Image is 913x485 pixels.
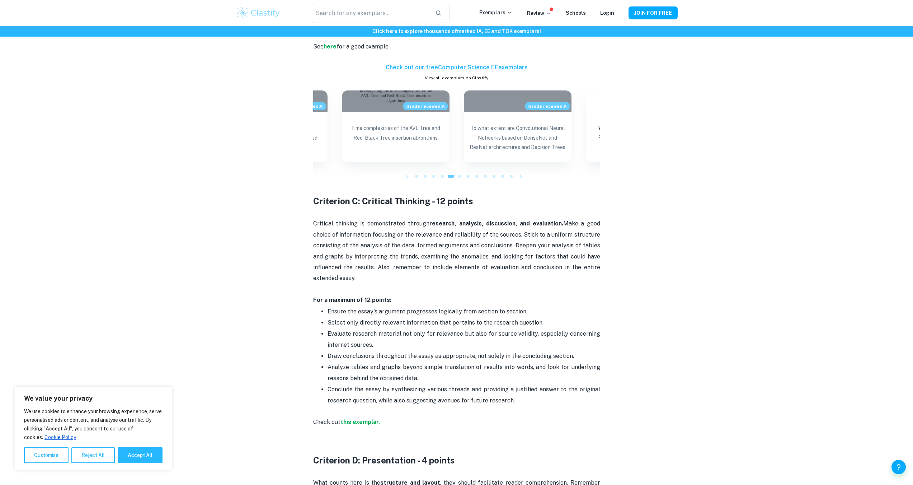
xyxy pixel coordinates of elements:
[429,220,563,227] strong: research, analysis, discussion, and evaluation.
[479,9,513,17] p: Exemplars
[313,75,600,81] a: View all exemplars on Clastify
[313,455,455,465] strong: Criterion D: Presentation - 4 points
[24,447,69,463] button: Customise
[14,387,172,471] div: We value your privacy
[600,10,614,16] a: Login
[891,460,906,474] button: Help and Feedback
[629,6,678,19] button: JOIN FOR FREE
[592,125,688,140] h6: View hundreds of other Computer Science EE exemplars on Clastify
[340,419,380,425] a: this exemplar.
[464,90,571,162] a: Blog exemplar: To what extent are Convolutional Neural Grade received:ATo what extent are Convolu...
[313,31,600,63] p: See for a good example.
[313,406,600,428] p: Check out
[313,207,600,306] p: Critical thinking is demonstrated through Make a good choice of information focusing on the relev...
[24,394,163,403] p: We value your privacy
[324,43,337,50] a: here
[311,3,429,23] input: Search for any exemplars...
[71,447,115,463] button: Reject All
[328,362,600,384] p: Analyze tables and graphs beyond simple translation of results into words, and look for underlyin...
[24,407,163,442] p: We use cookies to enhance your browsing experience, serve personalised ads or content, and analys...
[403,102,448,110] span: Grade received: A
[328,351,600,362] p: Draw conclusions throughout the essay as appropriate, not solely in the concluding section.
[525,102,570,110] span: Grade received: A
[348,123,444,155] p: Time complexities of the AVL Tree and Red-Black Tree insertion algorithms
[236,6,281,20] img: Clastify logo
[470,123,566,155] p: To what extent are Convolutional Neural Networks based on DenseNet and ResNet architectures and D...
[527,9,551,17] p: Review
[1,27,912,35] h6: Click here to explore thousands of marked IA, EE and TOK exemplars !
[313,297,391,303] strong: For a maximum of 12 points:
[328,384,600,406] p: Conclude the essay by synthesizing various threads and providing a justified answer to the origin...
[566,10,586,16] a: Schools
[586,90,693,162] a: ExemplarsView hundreds of otherComputer Science EEexemplars on Clastify
[328,328,600,350] p: Evaluate research material not only for relevance but also for source validity, especially concer...
[313,196,473,206] strong: Criterion C: Critical Thinking - 12 points
[118,447,163,463] button: Accept All
[342,90,450,162] a: Blog exemplar: Time complexities of the AVL Tree and ReGrade received:ATime complexities of the A...
[44,434,76,440] a: Cookie Policy
[328,306,600,317] p: Ensure the essay's argument progresses logically from section to section.
[313,63,600,72] h6: Check out our free Computer Science EE exemplars
[328,317,600,328] p: Select only directly relevant information that pertains to the research question.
